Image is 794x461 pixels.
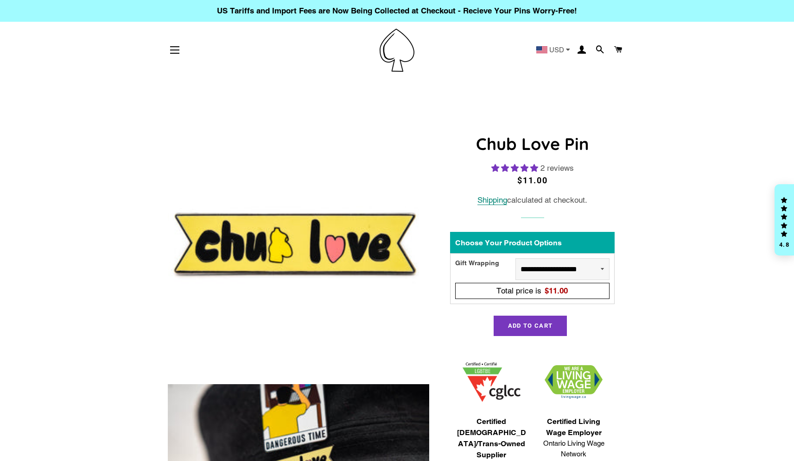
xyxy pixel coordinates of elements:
span: 2 reviews [540,163,574,173]
span: 5.00 stars [491,163,540,173]
div: calculated at checkout. [450,194,615,206]
span: $11.00 [517,175,548,185]
a: Shipping [477,195,507,205]
div: Total price is$11.00 [458,285,606,297]
img: 1706832627.png [545,365,603,399]
span: Ontario Living Wage Network [537,438,610,459]
div: Click to open Judge.me floating reviews tab [775,184,794,255]
h1: Chub Love Pin [450,132,615,156]
div: Gift Wrapping [455,258,515,280]
select: Gift Wrapping [515,258,610,280]
span: Certified Living Wage Employer [537,416,610,438]
span: USD [549,46,564,53]
div: 4.8 [779,242,790,248]
span: Certified [DEMOGRAPHIC_DATA]/Trans-Owned Supplier [455,416,528,461]
span: $ [545,286,568,295]
img: Pin-Ace [380,29,414,72]
span: 11.00 [549,286,568,295]
button: Add to Cart [494,316,567,336]
span: Add to Cart [508,322,553,329]
img: 1705457225.png [463,362,521,402]
img: Chub Love Enamel Pin Badge Pride Chaser Size Body Diversity Gift For Him/Her - Pin Ace [168,116,430,377]
div: Choose Your Product Options [450,232,615,253]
